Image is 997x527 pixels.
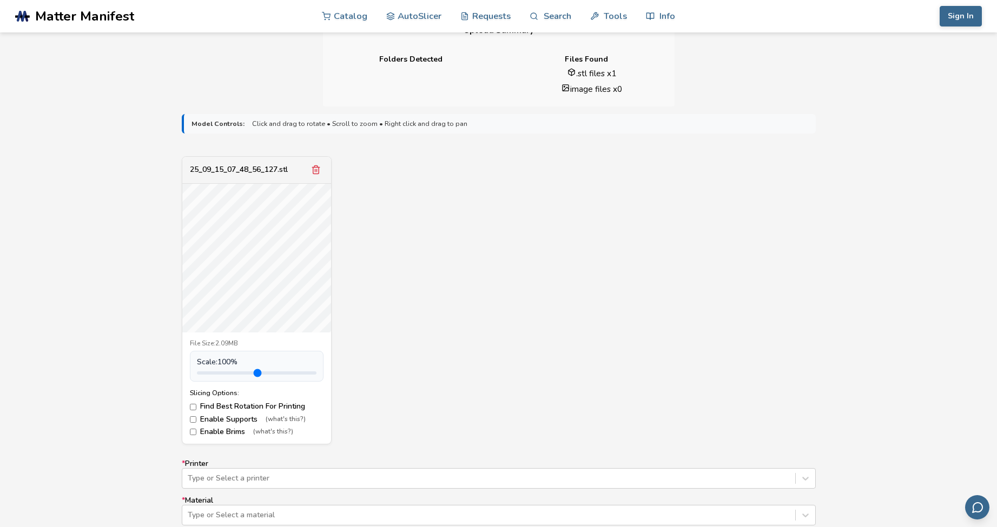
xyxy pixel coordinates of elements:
label: Enable Brims [190,428,323,436]
span: Click and drag to rotate • Scroll to zoom • Right click and drag to pan [252,120,467,128]
h4: Files Found [506,55,667,64]
div: 25_09_15_07_48_56_127.stl [190,165,288,174]
input: Enable Brims(what's this?) [190,429,196,435]
label: Enable Supports [190,415,323,424]
input: Enable Supports(what's this?) [190,416,196,423]
span: Scale: 100 % [197,358,237,366]
label: Printer [182,459,816,489]
button: Send feedback via email [965,495,989,519]
span: Matter Manifest [35,9,134,24]
button: Remove model [308,162,323,177]
input: *MaterialType or Select a material [188,511,190,519]
div: Slicing Options: [190,389,323,397]
input: Find Best Rotation For Printing [190,404,196,410]
h4: Folders Detected [331,55,491,64]
label: Material [182,496,816,525]
span: (what's this?) [253,428,293,436]
div: File Size: 2.09MB [190,340,323,348]
li: .stl files x 1 [517,68,667,79]
strong: Model Controls: [192,120,245,128]
input: *PrinterType or Select a printer [188,474,190,483]
li: image files x 0 [517,83,667,95]
button: Sign In [940,6,982,26]
span: (what's this?) [266,416,306,423]
label: Find Best Rotation For Printing [190,402,323,411]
